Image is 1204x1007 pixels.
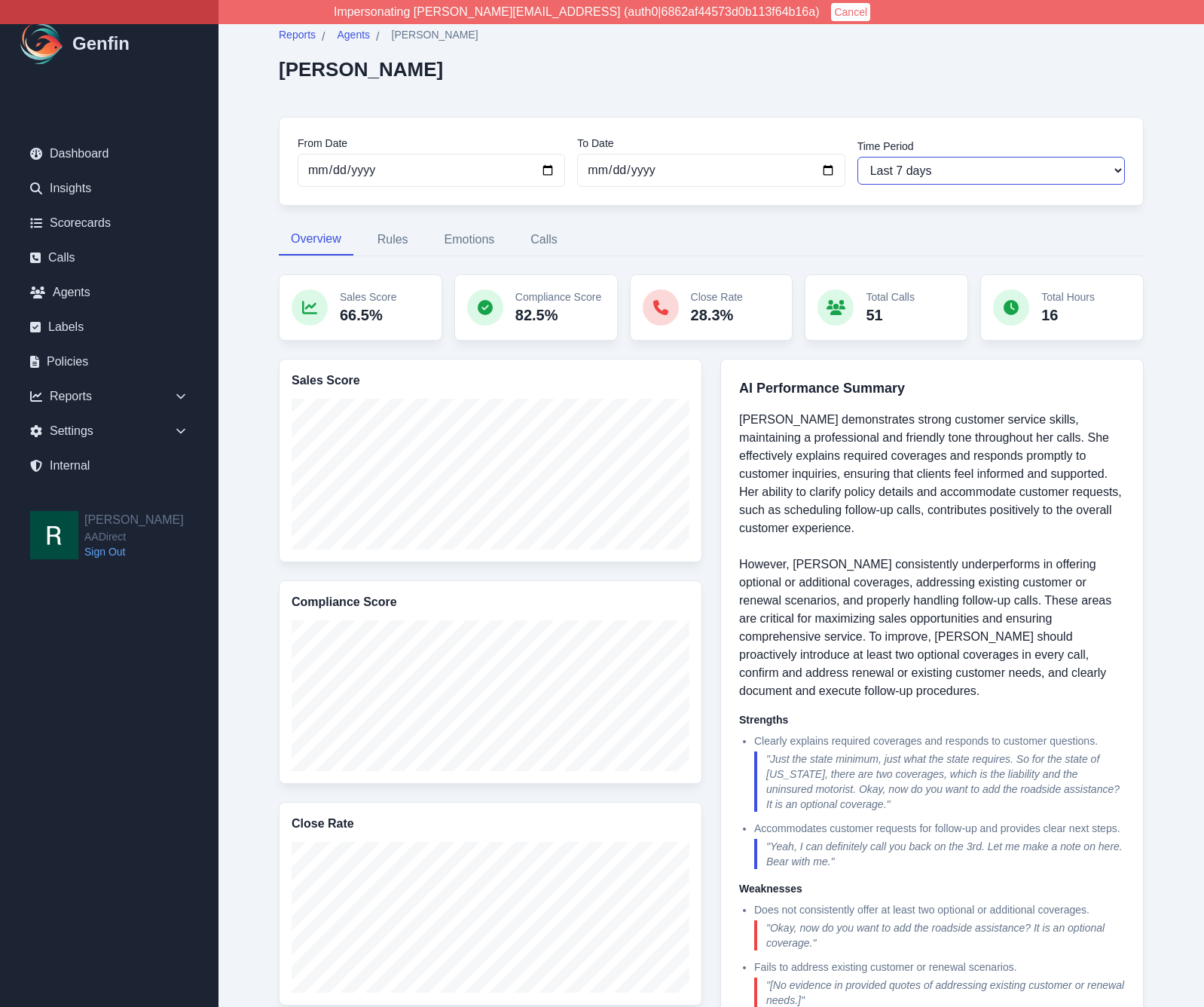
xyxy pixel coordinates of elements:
[739,712,1125,727] h5: Strengths
[84,511,184,529] h2: [PERSON_NAME]
[340,305,396,326] p: 66.5%
[18,451,200,481] a: Internal
[691,305,743,326] p: 28.3%
[1041,289,1095,305] p: Total Hours
[754,733,1125,748] p: Clearly explains required coverages and responds to customer questions.
[18,381,200,412] div: Reports
[18,173,200,204] a: Insights
[376,28,379,46] span: /
[739,881,1125,896] h5: Weaknesses
[18,312,200,342] a: Labels
[754,821,1125,836] p: Accommodates customer requests for follow-up and provides clear next steps.
[292,593,689,611] h3: Compliance Score
[18,20,66,68] img: Logo
[84,529,184,544] span: AADirect
[691,289,743,305] p: Close Rate
[298,136,565,151] label: From Date
[279,27,316,42] span: Reports
[866,305,915,326] p: 51
[279,27,316,46] a: Reports
[340,289,396,305] p: Sales Score
[432,224,507,256] button: Emotions
[515,305,601,326] p: 82.5%
[18,208,200,238] a: Scorecards
[18,277,200,308] a: Agents
[754,920,1125,950] blockquote: " Okay, now do you want to add the roadside assistance? It is an optional coverage. "
[1041,305,1095,326] p: 16
[754,902,1125,917] p: Does not consistently offer at least two optional or additional coverages.
[392,27,478,42] span: [PERSON_NAME]
[518,224,570,256] button: Calls
[754,839,1125,869] blockquote: " Yeah, I can definitely call you back on the 3rd. Let me make a note on here. Bear with me. "
[577,136,845,151] label: To Date
[292,372,689,390] h3: Sales Score
[857,139,1125,154] label: Time Period
[831,3,870,21] button: Cancel
[18,416,200,446] div: Settings
[322,28,325,46] span: /
[30,511,78,559] img: Rob Kwok
[754,960,1125,975] p: Fails to address existing customer or renewal scenarios.
[739,411,1125,700] p: [PERSON_NAME] demonstrates strong customer service skills, maintaining a professional and friendl...
[279,224,353,256] button: Overview
[337,27,370,46] a: Agents
[72,32,130,56] h1: Genfin
[279,58,478,81] h2: [PERSON_NAME]
[18,139,200,169] a: Dashboard
[739,378,1125,399] h3: AI Performance Summary
[866,289,915,305] p: Total Calls
[337,27,370,42] span: Agents
[754,751,1125,812] blockquote: " Just the state minimum, just what the state requires. So for the state of [US_STATE], there are...
[18,347,200,377] a: Policies
[292,815,689,833] h3: Close Rate
[515,289,601,305] p: Compliance Score
[84,544,184,559] a: Sign Out
[365,224,420,256] button: Rules
[18,243,200,273] a: Calls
